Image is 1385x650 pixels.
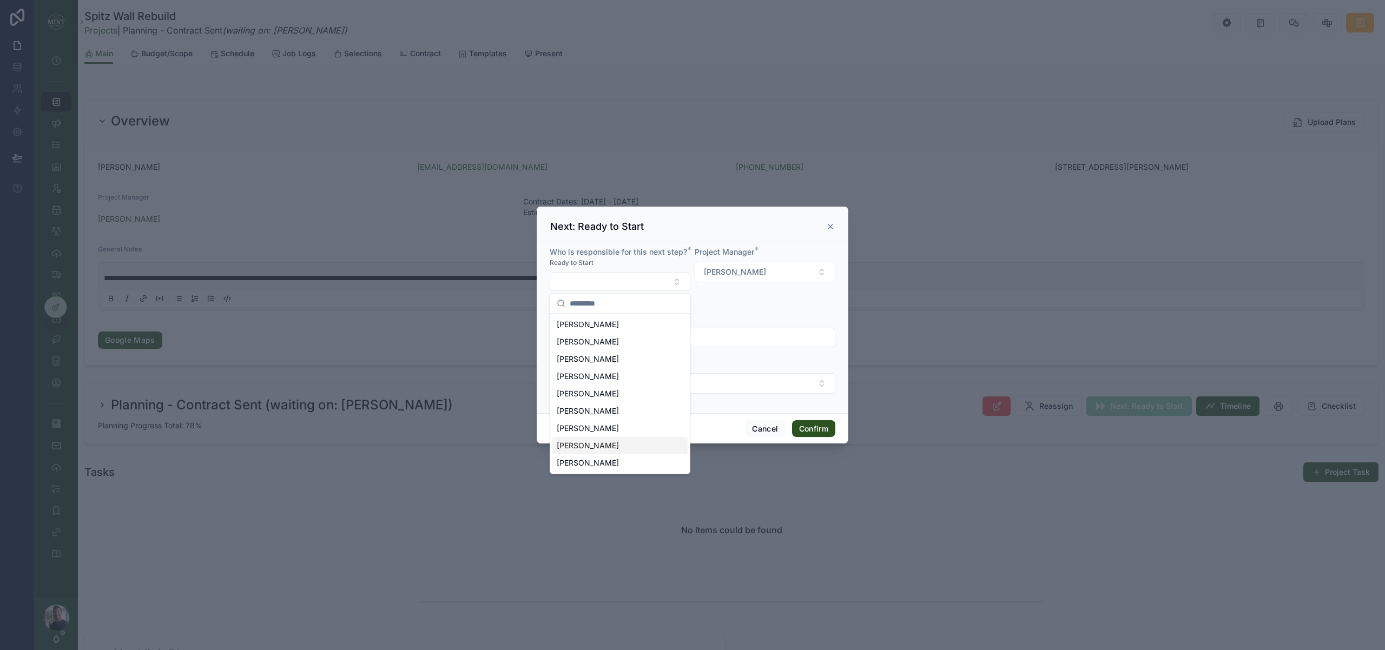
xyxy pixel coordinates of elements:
[557,388,619,399] span: [PERSON_NAME]
[792,420,835,437] button: Confirm
[557,354,619,364] span: [PERSON_NAME]
[695,262,835,282] button: Select Button
[557,336,619,347] span: [PERSON_NAME]
[557,440,619,451] span: [PERSON_NAME]
[704,267,766,277] span: [PERSON_NAME]
[557,406,619,416] span: [PERSON_NAME]
[745,420,785,437] button: Cancel
[695,247,754,256] span: Project Manager
[550,220,644,233] h3: Next: Ready to Start
[557,423,619,434] span: [PERSON_NAME]
[557,371,619,382] span: [PERSON_NAME]
[550,273,690,291] button: Select Button
[557,319,619,330] span: [PERSON_NAME]
[557,457,619,468] span: [PERSON_NAME]
[550,373,835,394] button: Select Button
[550,258,593,267] span: Ready to Start
[550,247,687,256] span: Who is responsible for this next step?
[550,314,690,474] div: Suggestions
